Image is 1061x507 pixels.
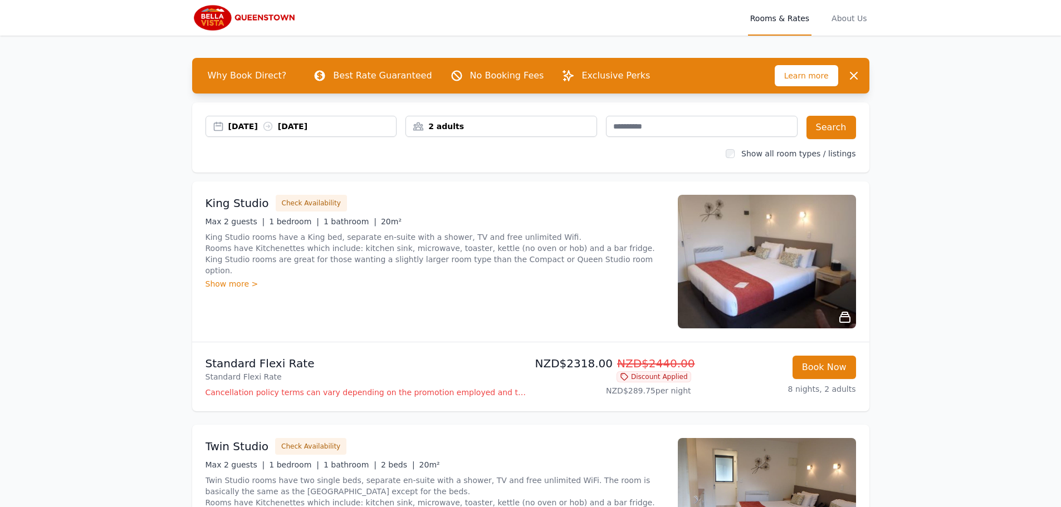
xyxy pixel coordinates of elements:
p: Cancellation policy terms can vary depending on the promotion employed and the time of stay of th... [206,387,526,398]
label: Show all room types / listings [741,149,855,158]
button: Book Now [793,356,856,379]
span: 1 bathroom | [324,460,377,469]
p: Standard Flexi Rate [206,371,526,382]
span: Max 2 guests | [206,460,265,469]
span: Discount Applied [617,371,691,382]
span: NZD$2440.00 [617,357,695,370]
span: Learn more [775,65,838,86]
p: No Booking Fees [470,69,544,82]
p: NZD$289.75 per night [535,385,691,396]
span: Why Book Direct? [199,65,296,87]
h3: King Studio [206,195,269,211]
span: 20m² [419,460,440,469]
span: 20m² [381,217,402,226]
p: Standard Flexi Rate [206,356,526,371]
div: [DATE] [DATE] [228,121,397,132]
h3: Twin Studio [206,439,269,454]
button: Check Availability [275,438,346,455]
p: NZD$2318.00 [535,356,691,371]
span: 2 beds | [381,460,415,469]
p: Best Rate Guaranteed [333,69,432,82]
span: 1 bathroom | [324,217,377,226]
p: Exclusive Perks [581,69,650,82]
button: Check Availability [276,195,347,211]
p: 8 nights, 2 adults [700,383,856,395]
span: 1 bedroom | [269,217,319,226]
span: 1 bedroom | [269,460,319,469]
div: 2 adults [406,121,596,132]
button: Search [806,116,856,139]
img: Bella Vista Queenstown [192,4,299,31]
span: Max 2 guests | [206,217,265,226]
div: Show more > [206,278,664,289]
p: King Studio rooms have a King bed, separate en-suite with a shower, TV and free unlimited Wifi. R... [206,232,664,276]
